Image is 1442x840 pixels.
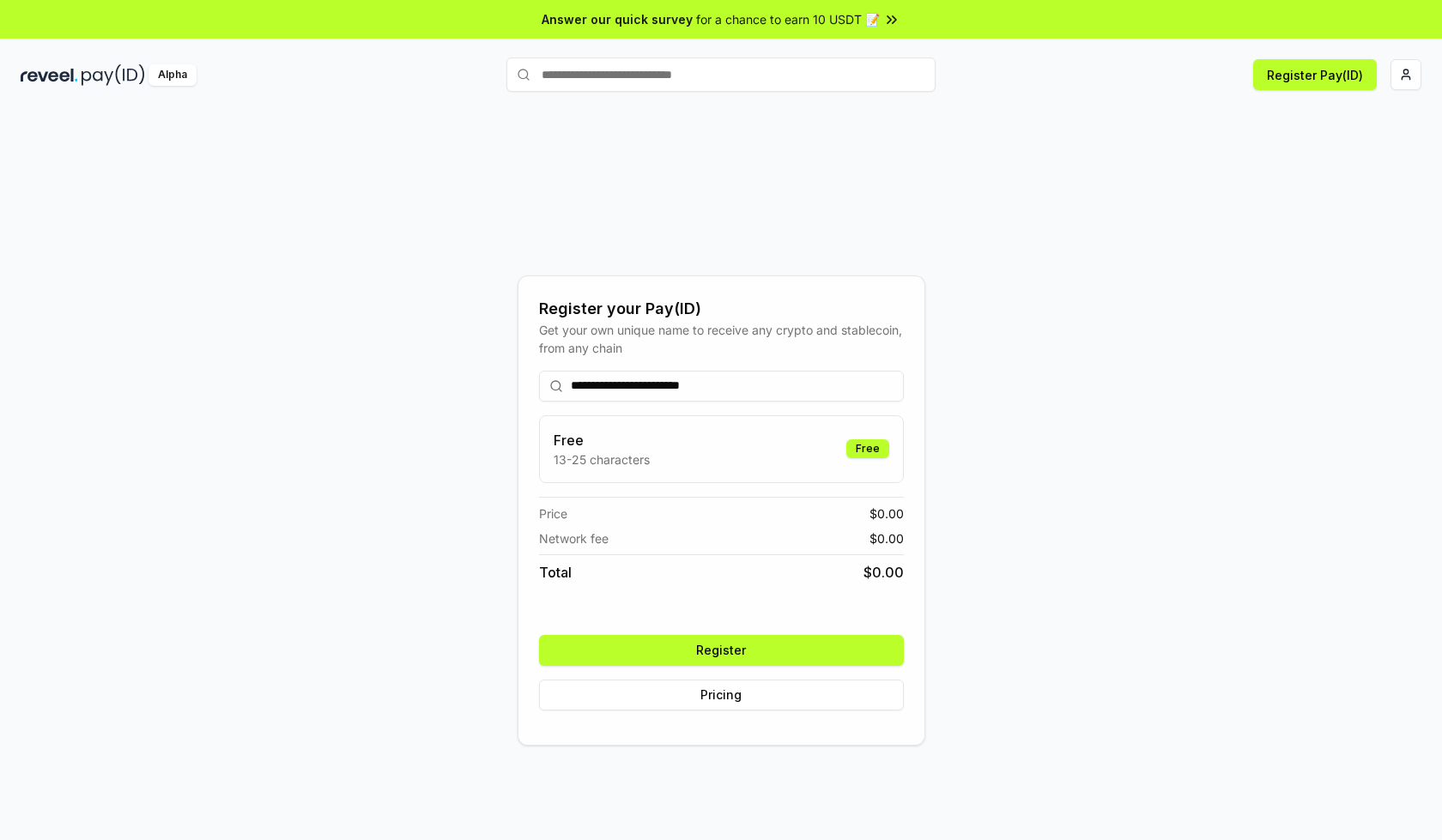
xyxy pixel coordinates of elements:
button: Register Pay(ID) [1253,59,1377,90]
img: reveel_dark [21,64,78,86]
span: $ 0.00 [863,562,904,583]
h3: Free [554,430,650,450]
span: $ 0.00 [869,505,904,523]
img: pay_id [82,64,145,86]
button: Pricing [539,680,904,710]
span: Network fee [539,529,609,547]
span: $ 0.00 [869,529,904,547]
p: 13-25 characters [554,450,650,468]
span: for a chance to earn 10 USDT 📝 [696,10,880,28]
div: Register your Pay(ID) [539,297,904,321]
span: Total [539,562,572,583]
div: Alpha [148,64,197,86]
div: Get your own unique name to receive any crypto and stablecoin, from any chain [539,321,904,357]
span: Answer our quick survey [542,10,693,28]
div: Free [846,439,889,458]
button: Register [539,635,904,666]
span: Price [539,505,567,523]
